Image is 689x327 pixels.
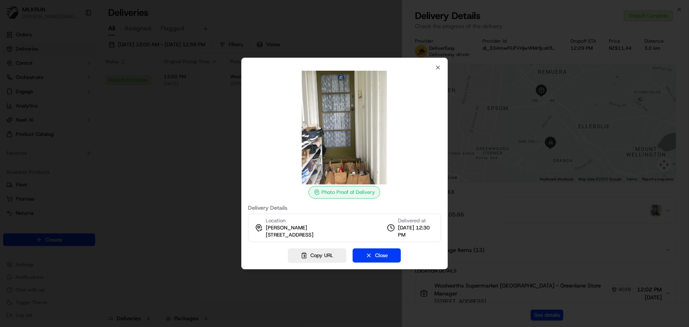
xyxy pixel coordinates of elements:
button: Close [353,248,401,263]
span: Delivered at [398,217,434,224]
span: Location [266,217,285,224]
span: [DATE] 12:30 PM [398,224,434,239]
span: [PERSON_NAME] [266,224,307,231]
button: Copy URL [288,248,347,263]
div: Photo Proof of Delivery [309,186,381,199]
span: [STREET_ADDRESS] [266,231,314,239]
label: Delivery Details [248,205,441,210]
img: photo_proof_of_delivery image [288,71,402,184]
